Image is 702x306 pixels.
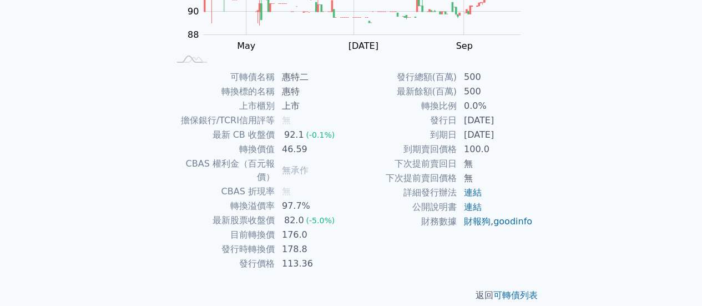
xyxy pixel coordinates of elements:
[457,84,533,99] td: 500
[156,289,547,302] p: 返回
[188,6,199,17] tspan: 90
[493,216,532,227] a: goodinfo
[275,199,351,213] td: 97.7%
[457,214,533,229] td: ,
[457,70,533,84] td: 500
[237,41,255,51] tspan: May
[282,165,309,175] span: 無承作
[188,29,199,40] tspan: 88
[351,113,457,128] td: 發行日
[275,99,351,113] td: 上市
[282,128,306,142] div: 92.1
[457,157,533,171] td: 無
[464,202,482,212] a: 連結
[275,228,351,242] td: 176.0
[647,253,702,306] iframe: Chat Widget
[647,253,702,306] div: 聊天小工具
[275,84,351,99] td: 惠特
[351,84,457,99] td: 最新餘額(百萬)
[351,99,457,113] td: 轉換比例
[169,213,275,228] td: 最新股票收盤價
[351,171,457,185] td: 下次提前賣回價格
[306,216,335,225] span: (-5.0%)
[456,41,472,51] tspan: Sep
[348,41,378,51] tspan: [DATE]
[169,113,275,128] td: 擔保銀行/TCRI信用評等
[169,257,275,271] td: 發行價格
[464,187,482,198] a: 連結
[169,142,275,157] td: 轉換價值
[457,128,533,142] td: [DATE]
[457,142,533,157] td: 100.0
[169,242,275,257] td: 發行時轉換價
[457,171,533,185] td: 無
[282,186,291,197] span: 無
[169,199,275,213] td: 轉換溢價率
[351,157,457,171] td: 下次提前賣回日
[351,128,457,142] td: 到期日
[351,185,457,200] td: 詳細發行辦法
[169,84,275,99] td: 轉換標的名稱
[169,70,275,84] td: 可轉債名稱
[169,99,275,113] td: 上市櫃別
[351,214,457,229] td: 財務數據
[169,184,275,199] td: CBAS 折現率
[282,115,291,126] span: 無
[351,70,457,84] td: 發行總額(百萬)
[169,128,275,142] td: 最新 CB 收盤價
[464,216,491,227] a: 財報狗
[457,113,533,128] td: [DATE]
[351,200,457,214] td: 公開說明書
[282,214,306,227] div: 82.0
[457,99,533,113] td: 0.0%
[169,157,275,184] td: CBAS 權利金（百元報價）
[169,228,275,242] td: 目前轉換價
[493,290,538,300] a: 可轉債列表
[306,131,335,139] span: (-0.1%)
[275,257,351,271] td: 113.36
[351,142,457,157] td: 到期賣回價格
[275,70,351,84] td: 惠特二
[275,242,351,257] td: 178.8
[275,142,351,157] td: 46.59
